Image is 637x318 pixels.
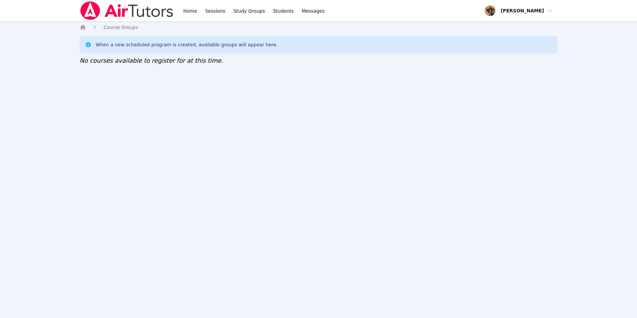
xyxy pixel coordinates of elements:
span: Course Groups [104,25,138,30]
span: Messages [302,8,325,14]
a: Course Groups [104,24,138,31]
img: Air Tutors [80,1,174,20]
span: No courses available to register for at this time. [80,57,223,64]
nav: Breadcrumb [80,24,557,31]
div: When a new scheduled program is created, available groups will appear here. [96,41,278,48]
